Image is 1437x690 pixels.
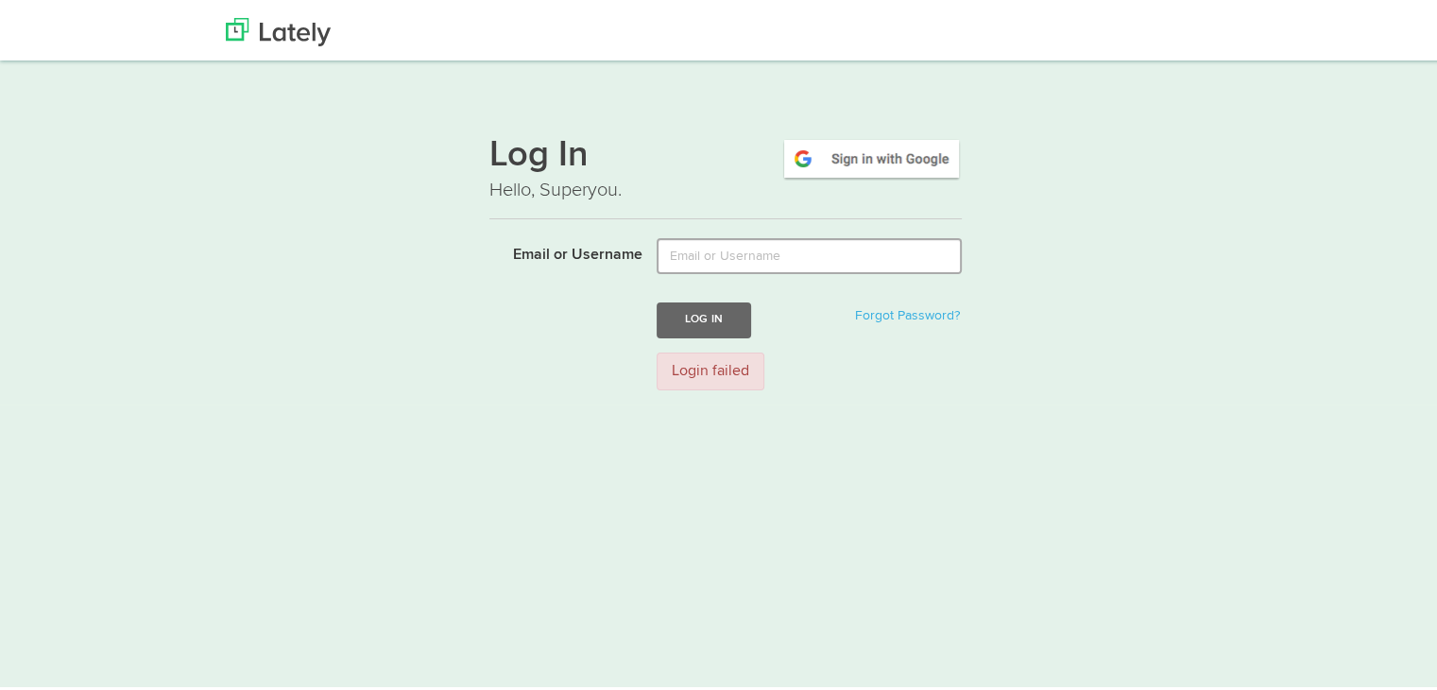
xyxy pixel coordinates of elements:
img: google-signin.png [781,133,962,177]
div: Login failed [657,349,764,388]
button: Log In [657,299,751,334]
p: Hello, Superyou. [489,173,962,200]
label: Email or Username [475,234,642,263]
img: Lately [226,14,331,43]
input: Email or Username [657,234,962,270]
a: Forgot Password? [855,305,960,319]
h1: Log In [489,133,962,173]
